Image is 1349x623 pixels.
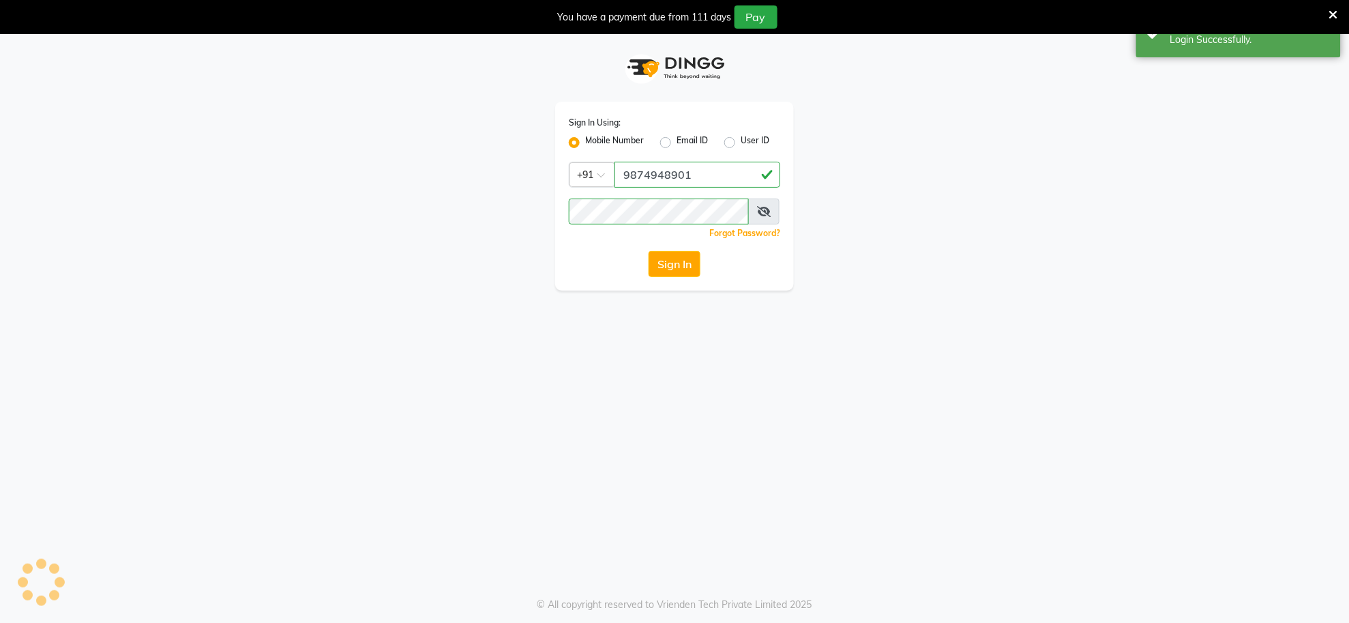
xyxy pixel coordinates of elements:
input: Username [614,162,780,188]
label: Sign In Using: [569,117,621,129]
label: Mobile Number [585,134,644,151]
button: Sign In [649,251,700,277]
input: Username [569,199,749,224]
img: logo1.svg [620,48,729,88]
div: You have a payment due from 111 days [558,10,732,25]
label: User ID [741,134,769,151]
label: Email ID [677,134,708,151]
div: Login Successfully. [1170,33,1331,47]
a: Forgot Password? [709,228,780,238]
button: Pay [735,5,777,29]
